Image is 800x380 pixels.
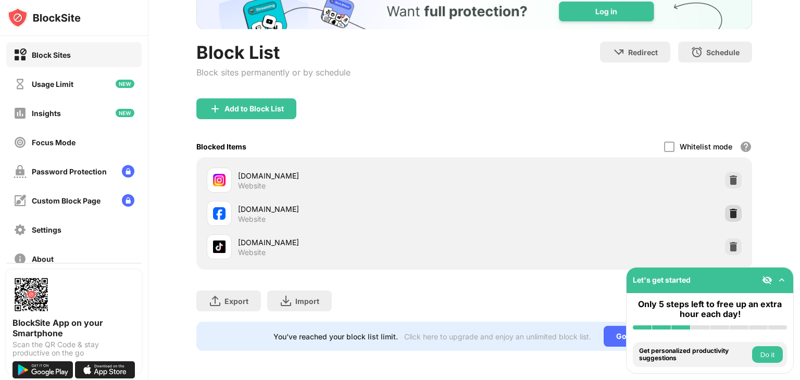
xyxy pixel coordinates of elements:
[122,194,134,207] img: lock-menu.svg
[639,347,749,362] div: Get personalized productivity suggestions
[238,181,266,191] div: Website
[14,48,27,61] img: block-on.svg
[295,297,319,306] div: Import
[238,248,266,257] div: Website
[213,240,226,253] img: favicons
[196,142,246,151] div: Blocked Items
[12,276,50,313] img: options-page-qr-code.png
[32,167,107,176] div: Password Protection
[14,165,27,178] img: password-protection-off.svg
[14,252,27,265] img: about-off.svg
[32,225,61,234] div: Settings
[238,237,474,248] div: [DOMAIN_NAME]
[14,194,27,207] img: customize-block-page-off.svg
[75,361,135,378] img: download-on-the-app-store.svg
[32,196,101,205] div: Custom Block Page
[224,297,248,306] div: Export
[12,361,73,378] img: get-it-on-google-play.svg
[122,165,134,178] img: lock-menu.svg
[32,255,54,263] div: About
[12,340,135,357] div: Scan the QR Code & stay productive on the go
[752,346,783,363] button: Do it
[12,318,135,338] div: BlockSite App on your Smartphone
[762,275,772,285] img: eye-not-visible.svg
[32,50,71,59] div: Block Sites
[14,107,27,120] img: insights-off.svg
[32,80,73,88] div: Usage Limit
[116,109,134,117] img: new-icon.svg
[273,332,398,341] div: You’ve reached your block list limit.
[196,42,351,63] div: Block List
[604,326,675,347] div: Go Unlimited
[32,138,76,147] div: Focus Mode
[238,214,266,224] div: Website
[14,136,27,149] img: focus-off.svg
[628,48,658,57] div: Redirect
[680,142,732,151] div: Whitelist mode
[14,78,27,91] img: time-usage-off.svg
[213,174,226,186] img: favicons
[777,275,787,285] img: omni-setup-toggle.svg
[213,207,226,220] img: favicons
[404,332,591,341] div: Click here to upgrade and enjoy an unlimited block list.
[706,48,740,57] div: Schedule
[116,80,134,88] img: new-icon.svg
[238,204,474,214] div: [DOMAIN_NAME]
[224,105,284,113] div: Add to Block List
[238,170,474,181] div: [DOMAIN_NAME]
[633,275,691,284] div: Let's get started
[14,223,27,236] img: settings-off.svg
[32,109,61,118] div: Insights
[633,299,787,319] div: Only 5 steps left to free up an extra hour each day!
[7,7,81,28] img: logo-blocksite.svg
[196,67,351,78] div: Block sites permanently or by schedule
